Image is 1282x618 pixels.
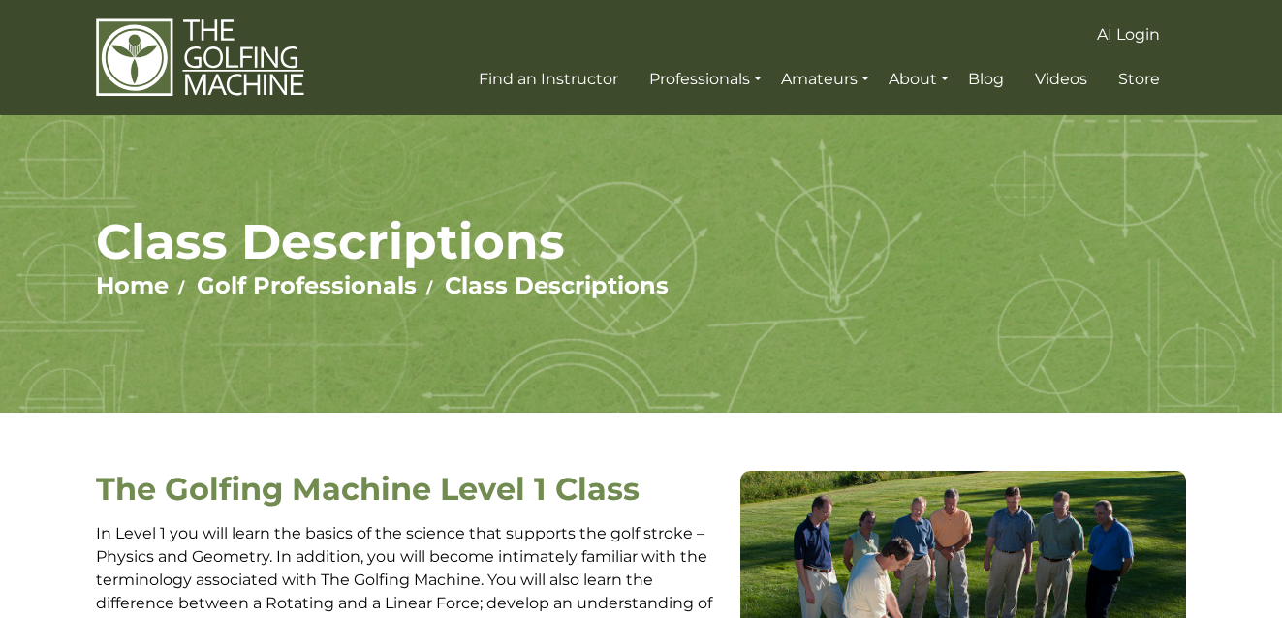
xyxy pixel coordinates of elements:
span: Videos [1035,70,1087,88]
a: About [884,62,954,97]
a: Professionals [644,62,766,97]
img: The Golfing Machine [96,17,304,98]
a: Store [1113,62,1165,97]
a: Videos [1030,62,1092,97]
a: Find an Instructor [474,62,623,97]
a: Amateurs [776,62,874,97]
a: Blog [963,62,1009,97]
a: Golf Professionals [197,271,417,299]
span: Blog [968,70,1004,88]
span: Store [1118,70,1160,88]
a: Home [96,271,169,299]
span: Find an Instructor [479,70,618,88]
a: Class Descriptions [445,271,669,299]
span: AI Login [1097,25,1160,44]
h2: The Golfing Machine Level 1 Class [96,471,726,508]
h1: Class Descriptions [96,212,1186,271]
a: AI Login [1092,17,1165,52]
